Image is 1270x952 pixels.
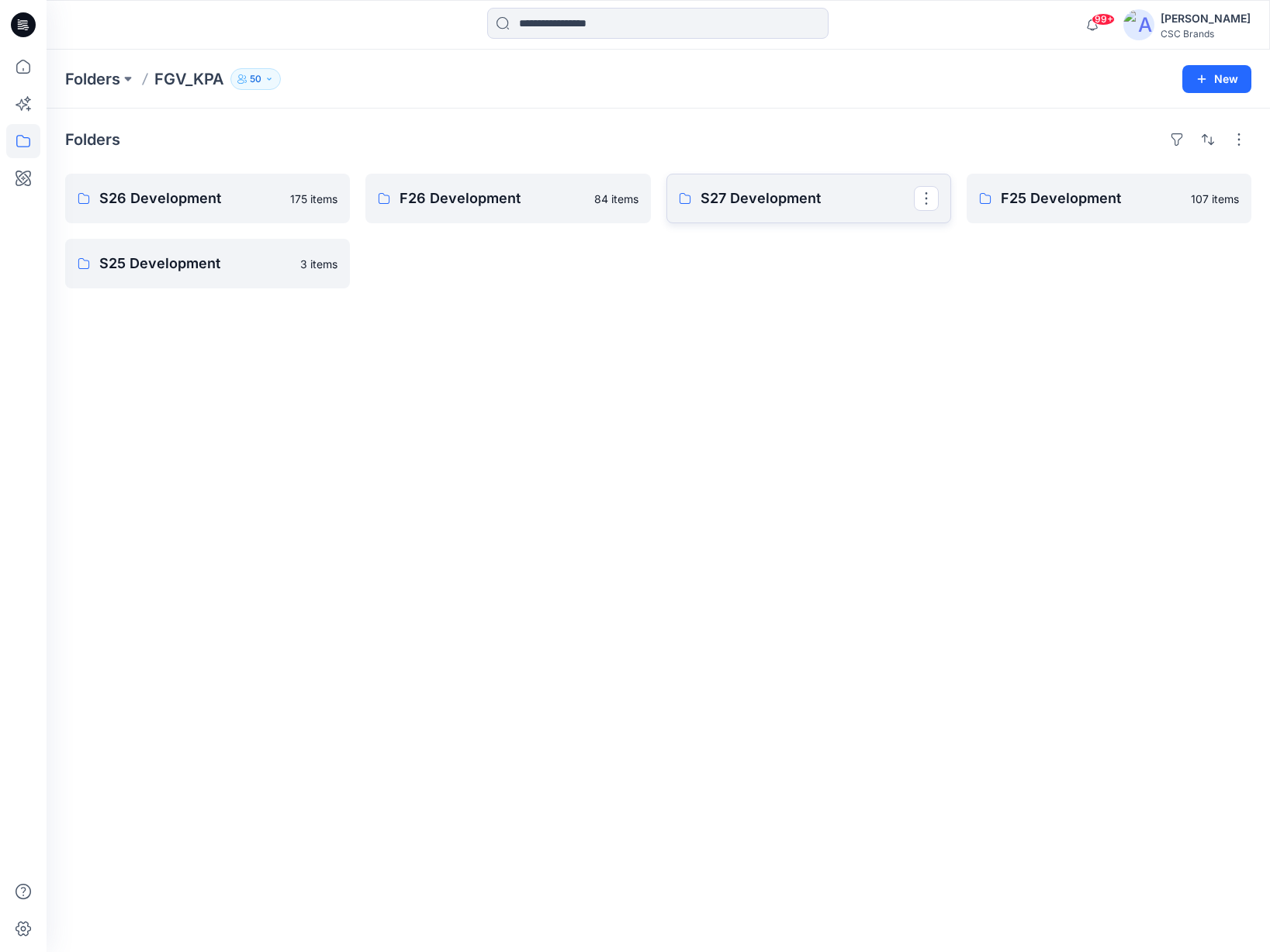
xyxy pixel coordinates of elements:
p: 107 items [1191,191,1239,207]
p: 50 [250,71,261,88]
button: 50 [230,68,281,90]
h4: Folders [65,130,120,149]
img: avatar [1123,9,1154,40]
p: FGV_KPA [154,68,224,90]
p: 84 items [594,191,638,207]
p: S26 Development [99,188,281,209]
a: S26 Development175 items [65,174,350,223]
p: 3 items [300,256,337,272]
div: [PERSON_NAME] [1161,9,1251,28]
p: S27 Development [701,188,914,209]
a: F26 Development84 items [365,174,650,223]
a: F25 Development107 items [967,174,1251,223]
span: 99+ [1092,13,1115,26]
p: F26 Development [400,188,584,209]
p: S25 Development [99,253,291,274]
div: CSC Brands [1161,28,1251,40]
p: 175 items [290,191,337,207]
a: S25 Development3 items [65,239,350,288]
a: S27 Development [666,174,951,223]
button: New [1182,65,1251,93]
p: F25 Development [1001,188,1182,209]
a: Folders [65,68,120,90]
